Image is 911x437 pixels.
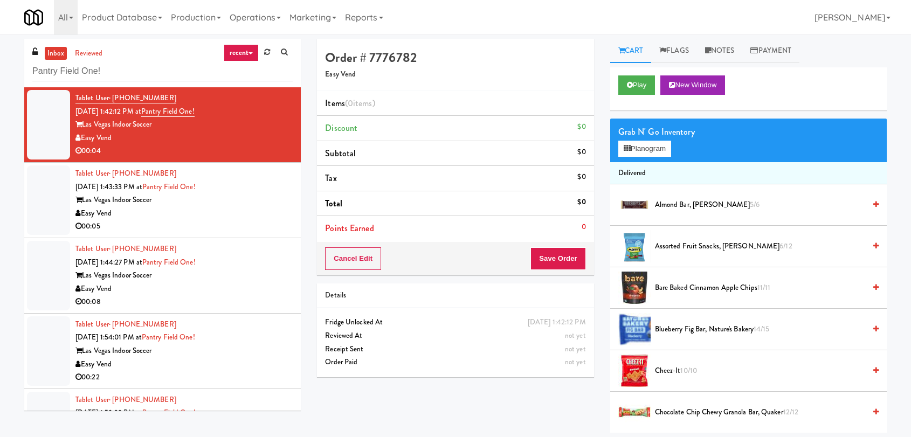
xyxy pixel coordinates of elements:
[783,407,799,417] span: 12/12
[779,241,792,251] span: 6/12
[618,124,879,140] div: Grab N' Go Inventory
[530,247,585,270] button: Save Order
[75,207,293,220] div: Easy Vend
[528,316,586,329] div: [DATE] 1:42:12 PM
[24,314,301,389] li: Tablet User· [PHONE_NUMBER][DATE] 1:54:01 PM atPantry Field One!Las Vegas Indoor SoccerEasy Vend0...
[24,87,301,163] li: Tablet User· [PHONE_NUMBER][DATE] 1:42:12 PM atPantry Field One!Las Vegas Indoor SoccerEasy Vend0...
[75,344,293,358] div: Las Vegas Indoor Soccer
[72,47,106,60] a: reviewed
[75,93,176,103] a: Tablet User· [PHONE_NUMBER]
[610,162,887,185] li: Delivered
[577,145,585,159] div: $0
[757,282,771,293] span: 11/11
[750,199,760,210] span: 5/6
[325,147,356,159] span: Subtotal
[325,222,374,234] span: Points Earned
[75,193,293,207] div: Las Vegas Indoor Soccer
[75,131,293,145] div: Easy Vend
[75,220,293,233] div: 00:05
[577,196,585,209] div: $0
[325,97,375,109] span: Items
[75,394,176,405] a: Tablet User· [PHONE_NUMBER]
[345,97,375,109] span: (0 )
[742,39,799,63] a: Payment
[353,97,372,109] ng-pluralize: items
[680,365,697,376] span: 10/10
[565,357,586,367] span: not yet
[75,182,142,192] span: [DATE] 1:43:33 PM at
[45,47,67,60] a: inbox
[325,289,585,302] div: Details
[24,8,43,27] img: Micromart
[325,247,381,270] button: Cancel Edit
[109,168,176,178] span: · [PHONE_NUMBER]
[565,330,586,341] span: not yet
[32,61,293,81] input: Search vision orders
[565,344,586,354] span: not yet
[142,407,196,418] a: Pantry Field One!
[325,51,585,65] h4: Order # 7776782
[660,75,725,95] button: New Window
[655,281,865,295] span: Bare Baked Cinnamon Apple Chips
[224,44,259,61] a: recent
[75,319,176,329] a: Tablet User· [PHONE_NUMBER]
[655,364,865,378] span: Cheez-It
[109,244,176,254] span: · [PHONE_NUMBER]
[325,343,585,356] div: Receipt Sent
[142,332,195,342] a: Pantry Field One!
[75,282,293,296] div: Easy Vend
[75,144,293,158] div: 00:04
[655,323,865,336] span: Blueberry Fig Bar, Nature's Bakery
[325,197,342,210] span: Total
[582,220,586,234] div: 0
[754,324,770,334] span: 14/15
[24,238,301,314] li: Tablet User· [PHONE_NUMBER][DATE] 1:44:27 PM atPantry Field One!Las Vegas Indoor SoccerEasy Vend0...
[75,244,176,254] a: Tablet User· [PHONE_NUMBER]
[655,406,865,419] span: Chocolate Chip Chewy Granola Bar, Quaker
[75,168,176,178] a: Tablet User· [PHONE_NUMBER]
[75,106,141,116] span: [DATE] 1:42:12 PM at
[109,394,176,405] span: · [PHONE_NUMBER]
[651,39,697,63] a: Flags
[651,281,879,295] div: Bare Baked Cinnamon Apple Chips11/11
[142,257,196,267] a: Pantry Field One!
[109,319,176,329] span: · [PHONE_NUMBER]
[75,332,142,342] span: [DATE] 1:54:01 PM at
[651,240,879,253] div: Assorted Fruit Snacks, [PERSON_NAME]6/12
[651,198,879,212] div: Almond Bar, [PERSON_NAME]5/6
[610,39,652,63] a: Cart
[75,269,293,282] div: Las Vegas Indoor Soccer
[109,93,176,103] span: · [PHONE_NUMBER]
[142,182,196,192] a: Pantry Field One!
[75,358,293,371] div: Easy Vend
[697,39,743,63] a: Notes
[618,141,671,157] button: Planogram
[618,75,655,95] button: Play
[651,323,879,336] div: Blueberry Fig Bar, Nature's Bakery14/15
[651,406,879,419] div: Chocolate Chip Chewy Granola Bar, Quaker12/12
[75,371,293,384] div: 00:22
[141,106,195,117] a: Pantry Field One!
[325,122,357,134] span: Discount
[651,364,879,378] div: Cheez-It10/10
[655,240,865,253] span: Assorted Fruit Snacks, [PERSON_NAME]
[577,170,585,184] div: $0
[24,163,301,238] li: Tablet User· [PHONE_NUMBER][DATE] 1:43:33 PM atPantry Field One!Las Vegas Indoor SoccerEasy Vend0...
[75,295,293,309] div: 00:08
[75,257,142,267] span: [DATE] 1:44:27 PM at
[325,71,585,79] h5: Easy Vend
[325,172,336,184] span: Tax
[325,329,585,343] div: Reviewed At
[75,118,293,131] div: Las Vegas Indoor Soccer
[75,407,142,418] span: [DATE] 1:59:09 PM at
[577,120,585,134] div: $0
[325,316,585,329] div: Fridge Unlocked At
[325,356,585,369] div: Order Paid
[655,198,865,212] span: Almond Bar, [PERSON_NAME]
